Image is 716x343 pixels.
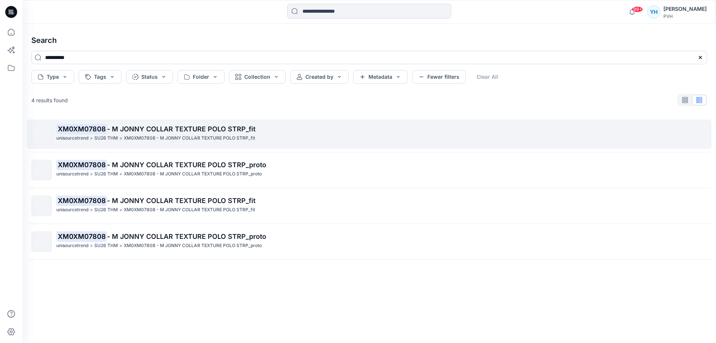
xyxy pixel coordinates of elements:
[94,242,118,250] p: SU26 THM
[94,206,118,214] p: SU26 THM
[56,170,88,178] p: unisourcetrend
[290,70,349,84] button: Created by
[79,70,122,84] button: Tags
[56,134,88,142] p: unisourcetrend
[126,70,173,84] button: Status
[119,206,122,214] p: >
[229,70,286,84] button: Collection
[647,5,660,19] div: YH
[56,206,88,214] p: unisourcetrend
[178,70,224,84] button: Folder
[632,6,643,12] span: 99+
[107,161,266,169] span: - M JONNY COLLAR TEXTURE POLO STRP_proto
[25,30,713,51] h4: Search
[27,227,712,256] a: XM0XM07808- M JONNY COLLAR TEXTURE POLO STRP_protounisourcetrend>SU26 THM>XM0XM07808 - M JONNY CO...
[56,231,107,241] mark: XM0XM07808
[90,170,93,178] p: >
[124,170,262,178] p: XM0XM07808 - M JONNY COLLAR TEXTURE POLO STRP_proto
[56,242,88,250] p: unisourcetrend
[119,170,122,178] p: >
[119,134,122,142] p: >
[94,134,118,142] p: SU26 THM
[107,197,255,205] span: - M JONNY COLLAR TEXTURE POLO STRP_fit
[94,170,118,178] p: SU26 THM
[56,159,107,170] mark: XM0XM07808
[90,206,93,214] p: >
[90,242,93,250] p: >
[412,70,466,84] button: Fewer filters
[56,124,107,134] mark: XM0XM07808
[124,242,262,250] p: XM0XM07808 - M JONNY COLLAR TEXTURE POLO STRP_proto
[27,191,712,221] a: XM0XM07808- M JONNY COLLAR TEXTURE POLO STRP_fitunisourcetrend>SU26 THM>XM0XM07808 - M JONNY COLL...
[353,70,408,84] button: Metadata
[119,242,122,250] p: >
[663,13,707,19] div: PVH
[124,206,255,214] p: XM0XM07808 - M JONNY COLLAR TEXTURE POLO STRP_fit
[107,125,255,133] span: - M JONNY COLLAR TEXTURE POLO STRP_fit
[27,119,712,149] a: XM0XM07808- M JONNY COLLAR TEXTURE POLO STRP_fitunisourcetrend>SU26 THM>XM0XM07808 - M JONNY COLL...
[663,4,707,13] div: [PERSON_NAME]
[107,233,266,240] span: - M JONNY COLLAR TEXTURE POLO STRP_proto
[90,134,93,142] p: >
[124,134,255,142] p: XM0XM07808 - M JONNY COLLAR TEXTURE POLO STRP_fit
[31,96,68,104] p: 4 results found
[56,195,107,206] mark: XM0XM07808
[31,70,74,84] button: Type
[27,155,712,185] a: XM0XM07808- M JONNY COLLAR TEXTURE POLO STRP_protounisourcetrend>SU26 THM>XM0XM07808 - M JONNY CO...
